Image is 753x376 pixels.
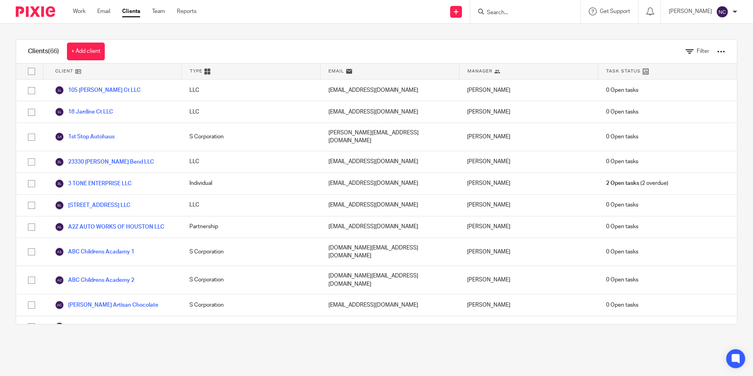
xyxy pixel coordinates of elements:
img: Pixie [16,6,55,17]
div: LLC [182,80,320,101]
span: Task Status [606,68,641,74]
div: S Corporation [182,266,320,294]
div: [EMAIL_ADDRESS][DOMAIN_NAME] [321,294,459,316]
div: Individual [182,316,320,337]
img: svg%3E [55,86,64,95]
span: 0 Open tasks [606,248,638,256]
img: svg%3E [55,179,64,188]
a: 1st Stop Autohaus [55,132,115,141]
div: Individual [182,173,320,194]
div: LLC [182,101,320,123]
div: [PERSON_NAME] [459,294,598,316]
span: Manager [467,68,492,74]
span: 0 Open tasks [606,86,638,94]
div: [PERSON_NAME] [459,123,598,151]
span: (66) [48,48,59,54]
div: LLC [182,151,320,173]
img: svg%3E [55,322,64,331]
img: svg%3E [55,157,64,167]
div: [EMAIL_ADDRESS][DOMAIN_NAME] [321,173,459,194]
div: S Corporation [182,294,320,316]
a: 18 Jardine Ct LLC [55,107,113,117]
span: Email [328,68,344,74]
div: [DOMAIN_NAME][EMAIL_ADDRESS][DOMAIN_NAME] [321,266,459,294]
div: [EMAIL_ADDRESS][DOMAIN_NAME] [321,216,459,238]
div: [PERSON_NAME] [459,195,598,216]
img: svg%3E [55,247,64,257]
div: [PERSON_NAME] [PERSON_NAME] [459,316,598,337]
div: [PERSON_NAME] [459,173,598,194]
span: 0 Open tasks [606,133,638,141]
img: svg%3E [55,222,64,232]
div: Partnership [182,216,320,238]
div: S Corporation [182,238,320,266]
a: A2Z AUTO WORKS OF HOUSTON LLC [55,222,164,232]
span: Get Support [600,9,630,14]
div: [PERSON_NAME] [459,101,598,123]
div: [PERSON_NAME] [459,238,598,266]
p: [PERSON_NAME] [669,7,712,15]
span: 0 Open tasks [606,276,638,284]
span: 2 Open tasks [606,179,639,187]
span: 0 Open tasks [606,158,638,166]
span: Type [190,68,202,74]
div: [EMAIL_ADDRESS][DOMAIN_NAME] [321,101,459,123]
img: svg%3E [55,275,64,285]
a: ABC Childrens Acadamy 1 [55,247,134,257]
img: svg%3E [55,132,64,141]
div: [PERSON_NAME] [459,216,598,238]
span: Filter [697,48,709,54]
a: Clients [122,7,140,15]
div: [EMAIL_ADDRESS][DOMAIN_NAME] [321,316,459,337]
a: Work [73,7,85,15]
div: LLC [182,195,320,216]
div: [PERSON_NAME][EMAIL_ADDRESS][DOMAIN_NAME] [321,123,459,151]
a: + Add client [67,43,105,60]
input: Select all [24,64,39,79]
a: 23330 [PERSON_NAME] Bend LLC [55,157,154,167]
span: 0 Open tasks [606,301,638,309]
a: [STREET_ADDRESS] LLC [55,201,130,210]
a: Team [152,7,165,15]
span: 0 Open tasks [606,323,638,331]
a: Armen's Solutions LLC [55,322,124,331]
a: ABC Childrens Academy 2 [55,275,134,285]
span: Client [55,68,73,74]
a: Email [97,7,110,15]
div: [DOMAIN_NAME][EMAIL_ADDRESS][DOMAIN_NAME] [321,238,459,266]
div: [EMAIL_ADDRESS][DOMAIN_NAME] [321,195,459,216]
span: 0 Open tasks [606,108,638,116]
h1: Clients [28,47,59,56]
img: svg%3E [55,201,64,210]
span: 0 Open tasks [606,201,638,209]
a: Reports [177,7,197,15]
img: svg%3E [55,107,64,117]
div: [PERSON_NAME] [459,151,598,173]
span: 0 Open tasks [606,223,638,231]
span: (2 overdue) [606,179,668,187]
div: S Corporation [182,123,320,151]
a: [PERSON_NAME] Artisan Chocolate [55,300,158,310]
a: 105 [PERSON_NAME] Ct LLC [55,86,141,95]
input: Search [486,9,557,17]
div: [PERSON_NAME] [459,80,598,101]
div: [EMAIL_ADDRESS][DOMAIN_NAME] [321,151,459,173]
img: svg%3E [55,300,64,310]
div: [EMAIL_ADDRESS][DOMAIN_NAME] [321,80,459,101]
div: [PERSON_NAME] [459,266,598,294]
img: svg%3E [716,6,729,18]
a: 3 TONE ENTERPRISE LLC [55,179,132,188]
